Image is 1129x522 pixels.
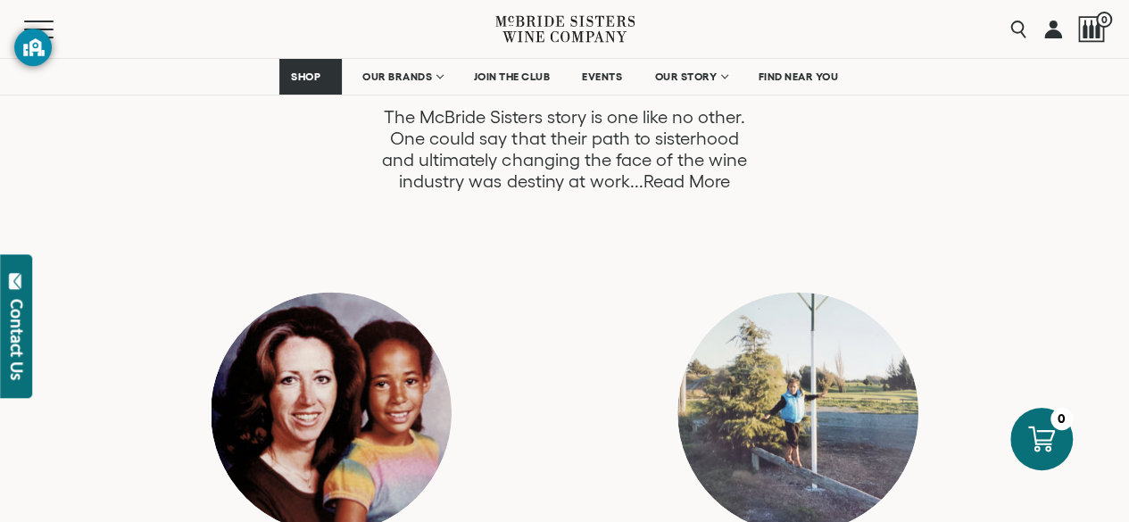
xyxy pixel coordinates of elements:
a: EVENTS [570,59,634,95]
span: FIND NEAR YOU [759,70,839,83]
span: EVENTS [582,70,622,83]
span: OUR BRANDS [362,70,432,83]
button: Mobile Menu Trigger [24,21,88,38]
button: GoGuardian Privacy Information [14,29,52,66]
div: 0 [1050,408,1073,430]
a: JOIN THE CLUB [462,59,562,95]
div: Contact Us [8,299,26,380]
a: OUR STORY [643,59,738,95]
a: Read More [643,171,730,192]
span: OUR STORY [654,70,717,83]
span: 0 [1096,12,1112,28]
a: OUR BRANDS [351,59,453,95]
a: SHOP [279,59,342,95]
a: FIND NEAR YOU [747,59,851,95]
span: SHOP [291,70,321,83]
span: JOIN THE CLUB [474,70,551,83]
p: The McBride Sisters story is one like no other. One could say that their path to sisterhood and u... [379,106,751,192]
